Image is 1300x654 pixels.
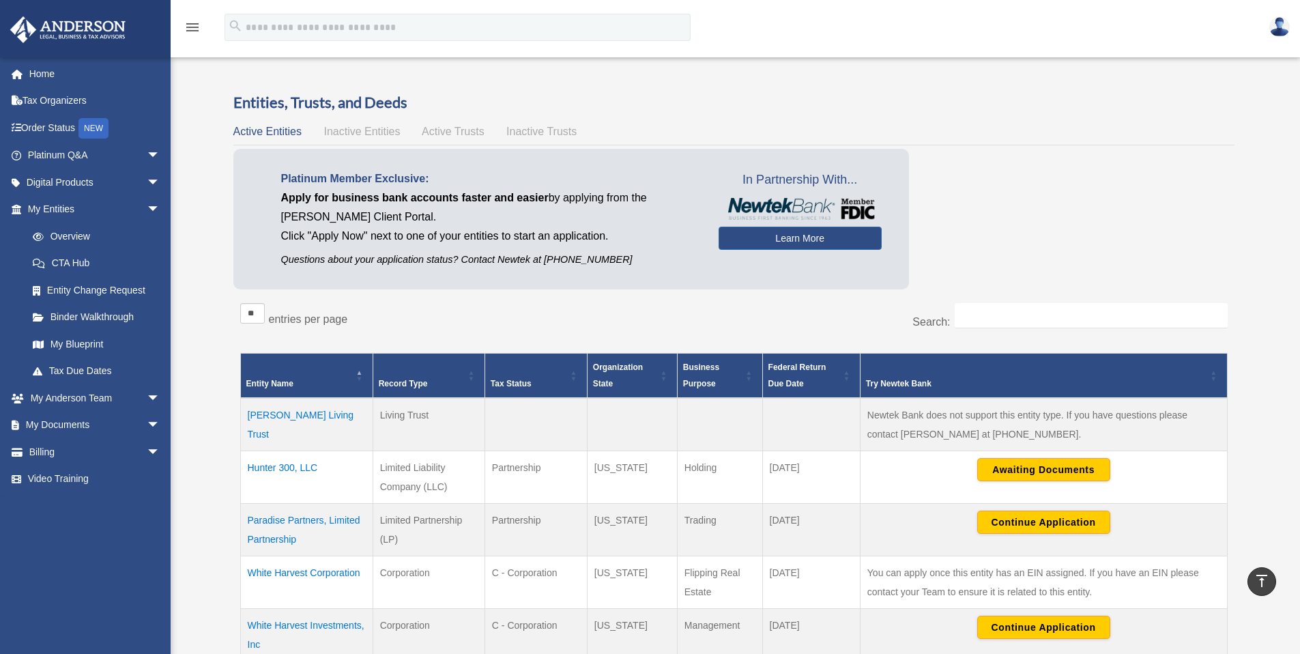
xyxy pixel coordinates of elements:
a: Digital Productsarrow_drop_down [10,169,181,196]
span: In Partnership With... [719,169,882,191]
span: Inactive Entities [323,126,400,137]
p: Click "Apply Now" next to one of your entities to start an application. [281,227,698,246]
a: Binder Walkthrough [19,304,174,331]
a: Entity Change Request [19,276,174,304]
td: Partnership [485,451,587,504]
th: Tax Status: Activate to sort [485,354,587,399]
button: Continue Application [977,616,1110,639]
a: Learn More [719,227,882,250]
img: User Pic [1269,17,1290,37]
td: Partnership [485,504,587,556]
td: [DATE] [762,504,860,556]
a: menu [184,24,201,35]
a: Video Training [10,466,181,493]
span: Inactive Trusts [506,126,577,137]
span: Active Entities [233,126,302,137]
a: vertical_align_top [1247,567,1276,596]
td: C - Corporation [485,556,587,609]
th: Organization State: Activate to sort [587,354,677,399]
button: Continue Application [977,511,1110,534]
p: Platinum Member Exclusive: [281,169,698,188]
i: menu [184,19,201,35]
td: You can apply once this entity has an EIN assigned. If you have an EIN please contact your Team t... [860,556,1227,609]
td: [US_STATE] [587,451,677,504]
th: Business Purpose: Activate to sort [677,354,762,399]
a: Order StatusNEW [10,114,181,142]
td: [PERSON_NAME] Living Trust [240,398,373,451]
th: Federal Return Due Date: Activate to sort [762,354,860,399]
td: [US_STATE] [587,504,677,556]
a: My Anderson Teamarrow_drop_down [10,384,181,412]
img: Anderson Advisors Platinum Portal [6,16,130,43]
a: Billingarrow_drop_down [10,438,181,466]
a: Tax Organizers [10,87,181,115]
h3: Entities, Trusts, and Deeds [233,92,1234,113]
span: arrow_drop_down [147,438,174,466]
button: Awaiting Documents [977,458,1110,481]
td: [DATE] [762,556,860,609]
a: Platinum Q&Aarrow_drop_down [10,142,181,169]
a: My Documentsarrow_drop_down [10,412,181,439]
th: Entity Name: Activate to invert sorting [240,354,373,399]
span: arrow_drop_down [147,412,174,440]
td: Corporation [373,556,485,609]
td: [US_STATE] [587,556,677,609]
td: Living Trust [373,398,485,451]
span: Record Type [379,379,428,388]
span: Tax Status [491,379,532,388]
td: Limited Partnership (LP) [373,504,485,556]
span: Apply for business bank accounts faster and easier [281,192,549,203]
td: Flipping Real Estate [677,556,762,609]
span: arrow_drop_down [147,196,174,224]
span: arrow_drop_down [147,384,174,412]
th: Try Newtek Bank : Activate to sort [860,354,1227,399]
span: arrow_drop_down [147,142,174,170]
span: Entity Name [246,379,293,388]
span: arrow_drop_down [147,169,174,197]
a: Home [10,60,181,87]
label: entries per page [269,313,348,325]
div: NEW [78,118,109,139]
img: NewtekBankLogoSM.png [725,198,875,220]
td: Limited Liability Company (LLC) [373,451,485,504]
td: White Harvest Corporation [240,556,373,609]
a: Overview [19,223,167,250]
p: by applying from the [PERSON_NAME] Client Portal. [281,188,698,227]
div: Try Newtek Bank [866,375,1207,392]
span: Business Purpose [683,362,719,388]
td: Hunter 300, LLC [240,451,373,504]
a: CTA Hub [19,250,174,277]
td: Holding [677,451,762,504]
i: search [228,18,243,33]
th: Record Type: Activate to sort [373,354,485,399]
td: Trading [677,504,762,556]
span: Active Trusts [422,126,485,137]
span: Organization State [593,362,643,388]
td: Newtek Bank does not support this entity type. If you have questions please contact [PERSON_NAME]... [860,398,1227,451]
a: My Entitiesarrow_drop_down [10,196,174,223]
span: Federal Return Due Date [768,362,826,388]
a: Tax Due Dates [19,358,174,385]
label: Search: [912,316,950,328]
p: Questions about your application status? Contact Newtek at [PHONE_NUMBER] [281,251,698,268]
td: [DATE] [762,451,860,504]
td: Paradise Partners, Limited Partnership [240,504,373,556]
i: vertical_align_top [1254,573,1270,589]
a: My Blueprint [19,330,174,358]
